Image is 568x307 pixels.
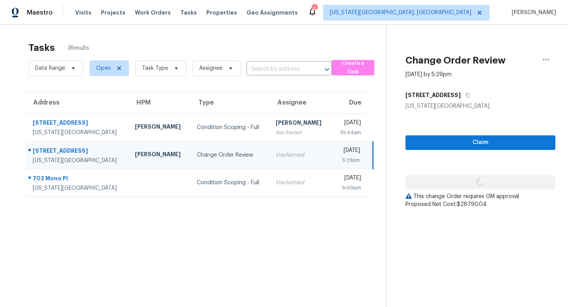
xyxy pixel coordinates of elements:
[338,146,360,156] div: [DATE]
[276,129,325,137] div: Not Started
[135,123,184,133] div: [PERSON_NAME]
[332,60,374,75] button: Create a Task
[247,63,310,75] input: Search by address
[338,174,361,184] div: [DATE]
[405,102,555,110] div: [US_STATE][GEOGRAPHIC_DATA]
[191,92,270,114] th: Type
[412,138,549,148] span: Claim
[135,150,184,160] div: [PERSON_NAME]
[405,193,555,200] div: This change Order requires GM approval
[206,9,237,17] span: Properties
[338,156,360,164] div: 5:29pm
[135,9,171,17] span: Work Orders
[75,9,92,17] span: Visits
[405,200,555,208] div: Proposed Net Cost: $28790.04
[180,10,197,15] span: Tasks
[331,92,373,114] th: Due
[405,91,461,99] h5: [STREET_ADDRESS]
[197,179,263,187] div: Condition Scoping - Full
[197,124,263,131] div: Condition Scoping - Full
[96,64,111,72] span: Open
[35,64,65,72] span: Date Range
[269,92,331,114] th: Assignee
[33,147,122,157] div: [STREET_ADDRESS]
[67,44,89,52] span: 3 Results
[321,64,333,75] button: Open
[33,129,122,137] div: [US_STATE][GEOGRAPHIC_DATA]
[247,9,298,17] span: Geo Assignments
[461,88,471,102] button: Copy Address
[508,9,556,17] span: [PERSON_NAME]
[276,119,325,129] div: [PERSON_NAME]
[312,5,317,13] div: 4
[276,179,325,187] div: Unclaimed
[405,135,555,150] button: Claim
[330,9,471,17] span: [US_STATE][GEOGRAPHIC_DATA], [GEOGRAPHIC_DATA]
[338,129,361,137] div: 10:44am
[338,184,361,192] div: 6:00pm
[101,9,125,17] span: Projects
[33,157,122,165] div: [US_STATE][GEOGRAPHIC_DATA]
[33,174,122,184] div: 702 Mono Pl
[405,56,506,64] h2: Change Order Review
[27,9,53,17] span: Maestro
[28,44,55,52] h2: Tasks
[197,151,263,159] div: Change Order Review
[33,119,122,129] div: [STREET_ADDRESS]
[129,92,190,114] th: HPM
[142,64,168,72] span: Task Type
[276,151,325,159] div: Unclaimed
[199,64,222,72] span: Assignee
[33,184,122,192] div: [US_STATE][GEOGRAPHIC_DATA]
[336,59,370,77] span: Create a Task
[338,119,361,129] div: [DATE]
[25,92,129,114] th: Address
[405,71,452,79] div: [DATE] by 5:29pm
